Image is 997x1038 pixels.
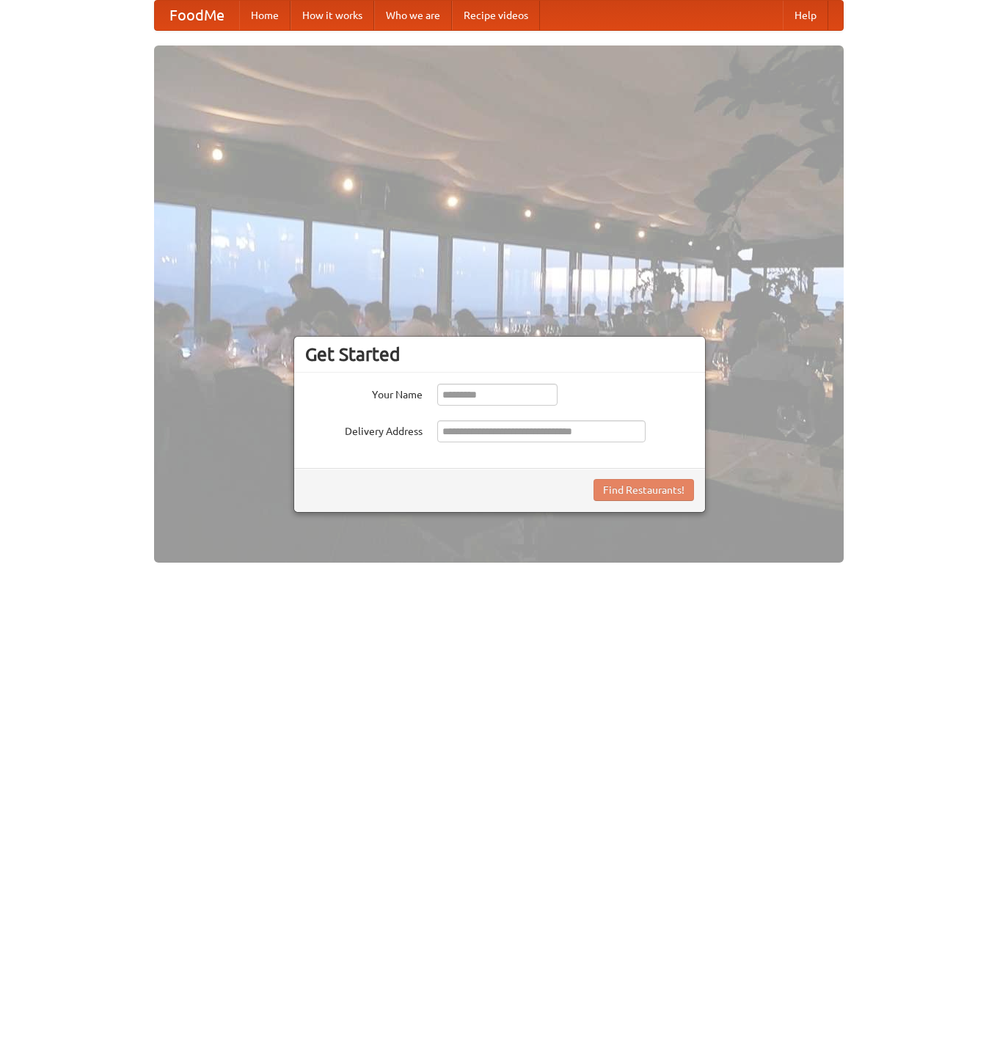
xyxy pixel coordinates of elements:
[305,420,423,439] label: Delivery Address
[452,1,540,30] a: Recipe videos
[305,343,694,365] h3: Get Started
[783,1,828,30] a: Help
[291,1,374,30] a: How it works
[305,384,423,402] label: Your Name
[239,1,291,30] a: Home
[374,1,452,30] a: Who we are
[155,1,239,30] a: FoodMe
[594,479,694,501] button: Find Restaurants!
